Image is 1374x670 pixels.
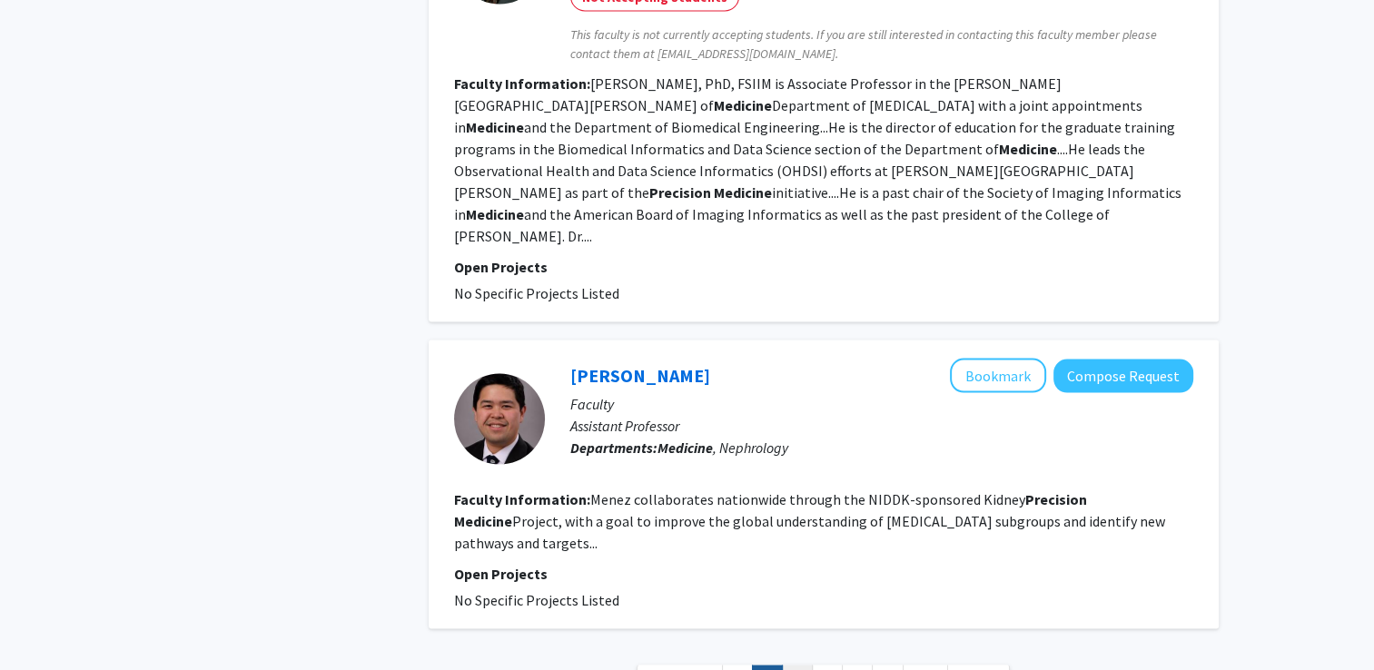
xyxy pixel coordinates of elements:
p: Open Projects [454,563,1193,585]
b: Faculty Information: [454,490,590,508]
b: Medicine [999,140,1057,158]
b: Medicine [454,512,512,530]
b: Precision [649,183,711,202]
button: Compose Request to Steven Menez [1053,360,1193,393]
b: Medicine [714,183,772,202]
span: No Specific Projects Listed [454,284,619,302]
fg-read-more: Menez collaborates nationwide through the NIDDK-sponsored Kidney Project, with a goal to improve ... [454,490,1165,552]
button: Add Steven Menez to Bookmarks [950,359,1046,393]
span: This faculty is not currently accepting students. If you are still interested in contacting this ... [570,25,1193,64]
b: Departments: [570,438,657,457]
b: Faculty Information: [454,74,590,93]
p: Open Projects [454,256,1193,278]
span: No Specific Projects Listed [454,591,619,609]
fg-read-more: [PERSON_NAME], PhD, FSIIM is Associate Professor in the [PERSON_NAME][GEOGRAPHIC_DATA][PERSON_NAM... [454,74,1181,245]
p: Assistant Professor [570,415,1193,437]
a: [PERSON_NAME] [570,364,710,387]
b: Precision [1025,490,1087,508]
iframe: Chat [14,588,77,656]
b: Medicine [714,96,772,114]
b: Medicine [466,205,524,223]
b: Medicine [657,438,713,457]
b: Medicine [466,118,524,136]
span: , Nephrology [657,438,788,457]
p: Faculty [570,393,1193,415]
